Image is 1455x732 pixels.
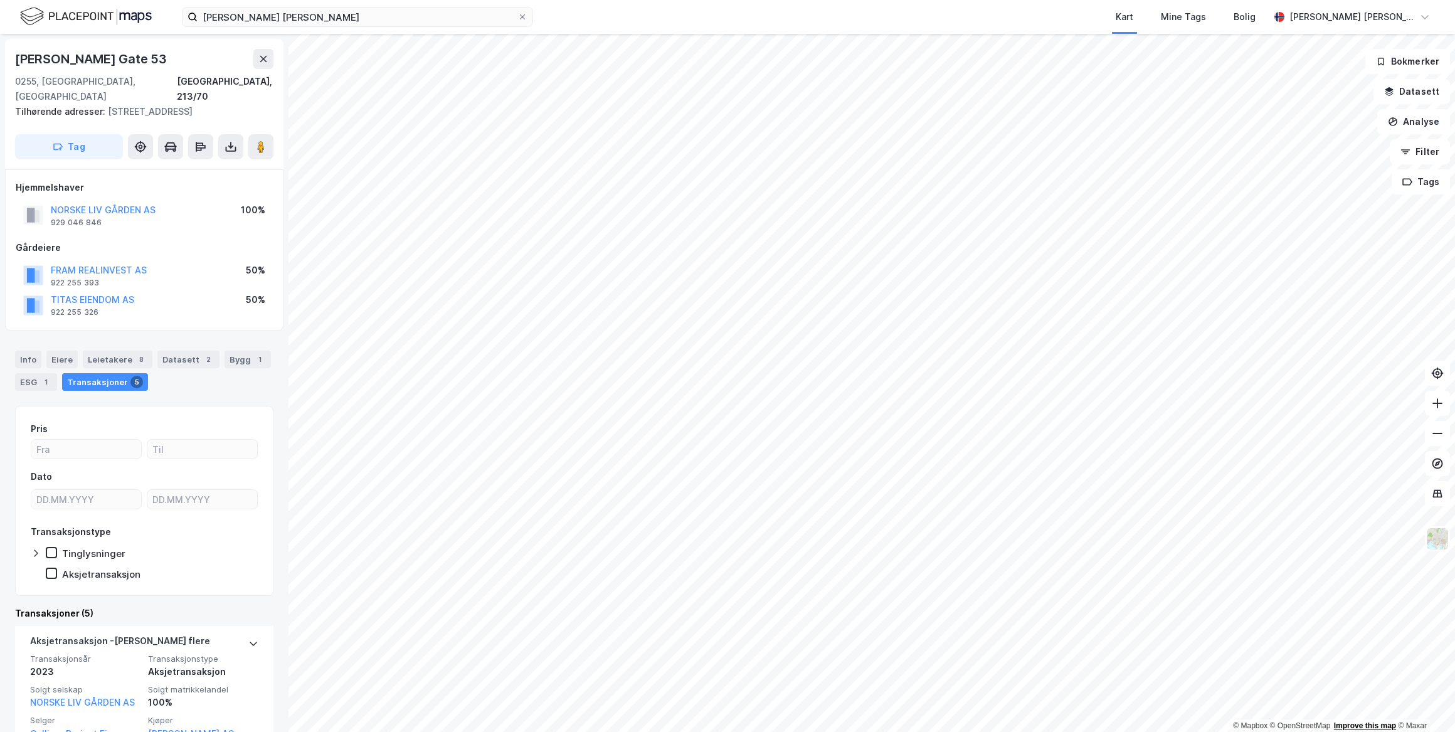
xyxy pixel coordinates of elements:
div: Kontrollprogram for chat [1392,672,1455,732]
div: Kart [1116,9,1133,24]
div: Tinglysninger [62,548,125,560]
span: Transaksjonsår [30,654,140,664]
a: Improve this map [1334,721,1396,730]
span: Solgt selskap [30,684,140,695]
div: Aksjetransaksjon - [PERSON_NAME] flere [30,634,210,654]
input: Søk på adresse, matrikkel, gårdeiere, leietakere eller personer [198,8,517,26]
a: NORSKE LIV GÅRDEN AS [30,697,135,708]
div: 0255, [GEOGRAPHIC_DATA], [GEOGRAPHIC_DATA] [15,74,177,104]
div: 100% [148,695,258,710]
div: Leietakere [83,351,152,368]
div: Aksjetransaksjon [148,664,258,679]
div: 50% [246,292,265,307]
div: 5 [130,376,143,388]
div: 922 255 393 [51,278,99,288]
div: 50% [246,263,265,278]
div: Transaksjonstype [31,524,111,539]
div: Datasett [157,351,220,368]
button: Datasett [1373,79,1450,104]
div: [PERSON_NAME] [PERSON_NAME] [1289,9,1415,24]
div: 922 255 326 [51,307,98,317]
a: OpenStreetMap [1270,721,1331,730]
div: Bygg [225,351,271,368]
input: Til [147,440,257,459]
img: Z [1426,527,1449,551]
div: Bolig [1234,9,1256,24]
div: 8 [135,353,147,366]
div: Transaksjoner (5) [15,606,273,621]
div: [STREET_ADDRESS] [15,104,263,119]
input: DD.MM.YYYY [31,490,141,509]
input: Fra [31,440,141,459]
div: [PERSON_NAME] Gate 53 [15,49,169,69]
div: 929 046 846 [51,218,102,228]
div: 2 [202,353,214,366]
div: ESG [15,373,57,391]
input: DD.MM.YYYY [147,490,257,509]
span: Tilhørende adresser: [15,106,108,117]
button: Tags [1392,169,1450,194]
div: 2023 [30,664,140,679]
div: Mine Tags [1161,9,1206,24]
div: 100% [241,203,265,218]
div: [GEOGRAPHIC_DATA], 213/70 [177,74,273,104]
div: Transaksjoner [62,373,148,391]
button: Filter [1390,139,1450,164]
div: Hjemmelshaver [16,180,273,195]
span: Solgt matrikkelandel [148,684,258,695]
div: Dato [31,469,52,484]
div: Gårdeiere [16,240,273,255]
div: 1 [253,353,266,366]
div: Info [15,351,41,368]
a: Mapbox [1233,721,1267,730]
span: Kjøper [148,715,258,726]
div: Aksjetransaksjon [62,568,140,580]
span: Selger [30,715,140,726]
span: Transaksjonstype [148,654,258,664]
button: Tag [15,134,123,159]
img: logo.f888ab2527a4732fd821a326f86c7f29.svg [20,6,152,28]
iframe: Chat Widget [1392,672,1455,732]
button: Analyse [1377,109,1450,134]
div: 1 [40,376,52,388]
div: Eiere [46,351,78,368]
div: Pris [31,422,48,437]
button: Bokmerker [1365,49,1450,74]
